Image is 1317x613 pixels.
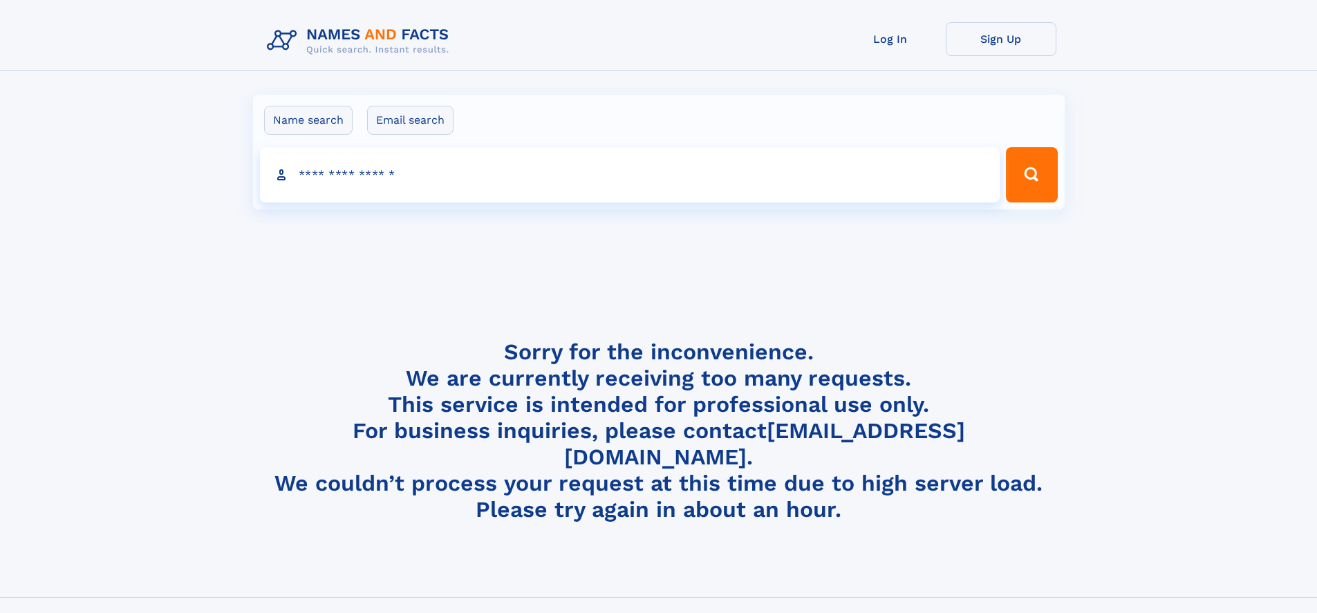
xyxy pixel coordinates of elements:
[261,339,1056,523] h4: Sorry for the inconvenience. We are currently receiving too many requests. This service is intend...
[946,22,1056,56] a: Sign Up
[835,22,946,56] a: Log In
[264,106,353,135] label: Name search
[564,417,965,470] a: [EMAIL_ADDRESS][DOMAIN_NAME]
[367,106,454,135] label: Email search
[1006,147,1057,202] button: Search Button
[260,147,1000,202] input: search input
[261,22,460,59] img: Logo Names and Facts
